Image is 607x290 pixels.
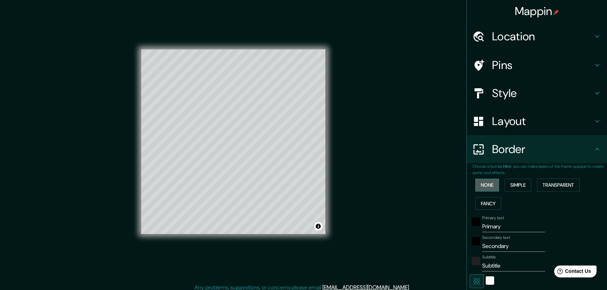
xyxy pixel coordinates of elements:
[492,114,593,128] h4: Layout
[515,4,559,18] h4: Mappin
[492,86,593,100] h4: Style
[492,58,593,72] h4: Pins
[553,9,559,15] img: pin-icon.png
[537,179,580,192] button: Transparent
[486,276,494,285] button: white
[503,164,511,169] b: Hint
[545,263,599,282] iframe: Help widget launcher
[492,29,593,43] h4: Location
[505,179,531,192] button: Simple
[467,107,607,135] div: Layout
[467,135,607,163] div: Border
[467,79,607,107] div: Style
[482,215,504,221] label: Primary text
[472,237,480,246] button: black
[467,22,607,50] div: Location
[475,179,499,192] button: None
[475,197,501,210] button: Fancy
[472,163,607,176] p: Choose a border. : you can make layers of the frame opaque to create some cool effects.
[482,235,510,241] label: Secondary text
[482,254,496,260] label: Subtitle
[314,222,322,230] button: Toggle attribution
[472,217,480,226] button: black
[467,51,607,79] div: Pins
[472,257,480,265] button: color-222222
[492,142,593,156] h4: Border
